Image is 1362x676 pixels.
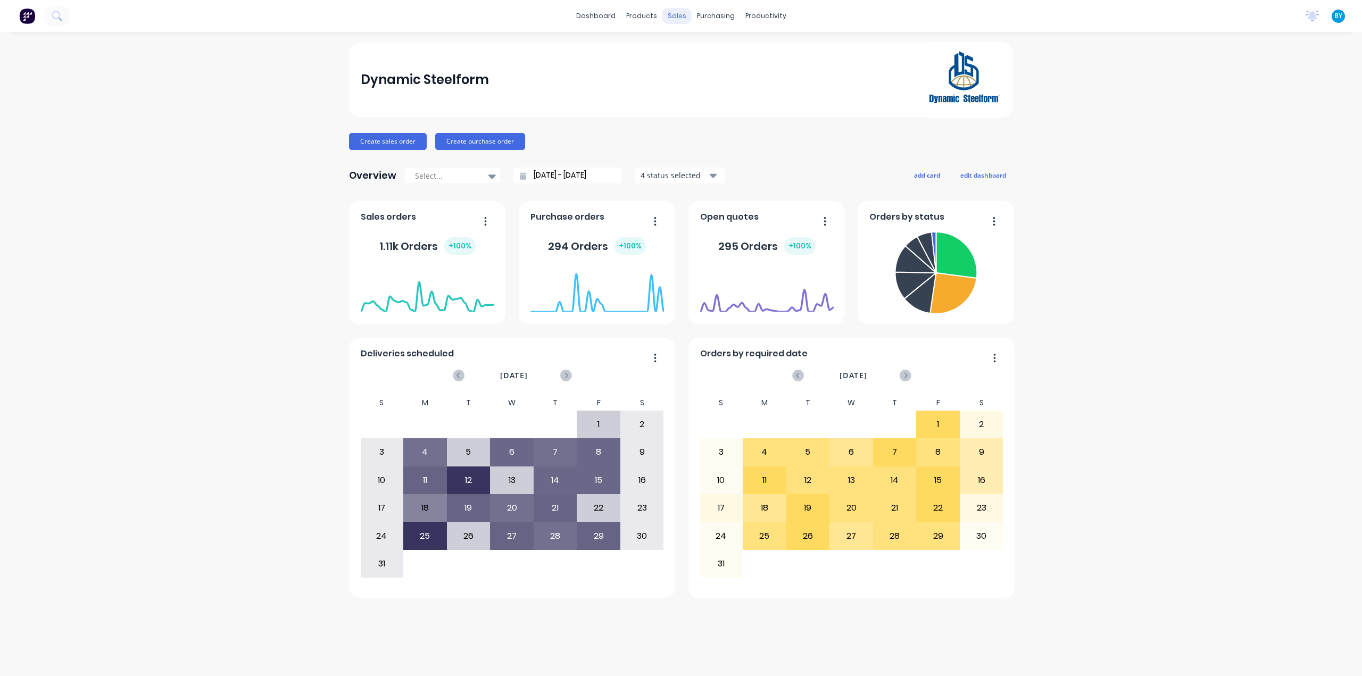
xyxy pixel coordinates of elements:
div: 21 [874,495,916,521]
button: Create sales order [349,133,427,150]
div: products [621,8,662,24]
span: Orders by required date [700,347,808,360]
div: 28 [874,522,916,549]
div: F [577,395,620,411]
div: 24 [700,522,743,549]
span: Orders by status [869,211,944,223]
div: 25 [404,522,446,549]
div: 7 [534,439,577,465]
div: 1.11k Orders [379,237,476,255]
div: 26 [787,522,829,549]
div: 15 [577,467,620,494]
div: productivity [740,8,792,24]
div: 2 [960,411,1003,438]
div: 13 [491,467,533,494]
div: 21 [534,495,577,521]
div: 30 [960,522,1003,549]
div: 18 [404,495,446,521]
div: 294 Orders [548,237,646,255]
div: 20 [491,495,533,521]
button: edit dashboard [953,168,1013,182]
div: 11 [743,467,786,494]
div: 4 [743,439,786,465]
div: 31 [361,550,403,577]
div: 20 [830,495,873,521]
div: 27 [491,522,533,549]
img: Factory [19,8,35,24]
div: 14 [874,467,916,494]
div: 11 [404,467,446,494]
span: Deliveries scheduled [361,347,454,360]
div: S [620,395,664,411]
div: 9 [621,439,663,465]
div: S [360,395,404,411]
div: 4 [404,439,446,465]
div: 17 [361,495,403,521]
div: 17 [700,495,743,521]
div: 10 [700,467,743,494]
div: T [534,395,577,411]
span: [DATE] [500,370,528,381]
a: dashboard [571,8,621,24]
span: Purchase orders [530,211,604,223]
div: 29 [917,522,959,549]
div: 12 [787,467,829,494]
div: 5 [787,439,829,465]
div: 4 status selected [641,170,708,181]
div: M [403,395,447,411]
div: sales [662,8,692,24]
div: 2 [621,411,663,438]
div: 25 [743,522,786,549]
div: S [960,395,1003,411]
div: 19 [447,495,490,521]
div: Dynamic Steelform [361,69,489,90]
div: 3 [361,439,403,465]
div: 1 [577,411,620,438]
div: 8 [577,439,620,465]
button: add card [907,168,947,182]
div: S [700,395,743,411]
div: 27 [830,522,873,549]
div: 30 [621,522,663,549]
div: 5 [447,439,490,465]
div: 14 [534,467,577,494]
span: BY [1334,11,1342,21]
span: Open quotes [700,211,759,223]
div: + 100 % [444,237,476,255]
img: Dynamic Steelform [927,41,1001,118]
div: 7 [874,439,916,465]
div: 6 [491,439,533,465]
div: 22 [917,495,959,521]
div: 15 [917,467,959,494]
div: 23 [960,495,1003,521]
div: 9 [960,439,1003,465]
span: Sales orders [361,211,416,223]
div: 10 [361,467,403,494]
div: 31 [700,550,743,577]
div: 6 [830,439,873,465]
div: 12 [447,467,490,494]
div: + 100 % [614,237,646,255]
div: 1 [917,411,959,438]
div: T [873,395,917,411]
div: 29 [577,522,620,549]
div: 3 [700,439,743,465]
div: 13 [830,467,873,494]
div: W [829,395,873,411]
button: 4 status selected [635,168,725,183]
div: F [916,395,960,411]
div: 16 [960,467,1003,494]
div: T [786,395,830,411]
div: 8 [917,439,959,465]
div: + 100 % [784,237,816,255]
div: T [447,395,491,411]
div: 295 Orders [718,237,816,255]
div: 18 [743,495,786,521]
div: M [743,395,786,411]
button: Create purchase order [435,133,525,150]
div: 26 [447,522,490,549]
div: 28 [534,522,577,549]
div: 16 [621,467,663,494]
span: [DATE] [840,370,867,381]
div: 24 [361,522,403,549]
